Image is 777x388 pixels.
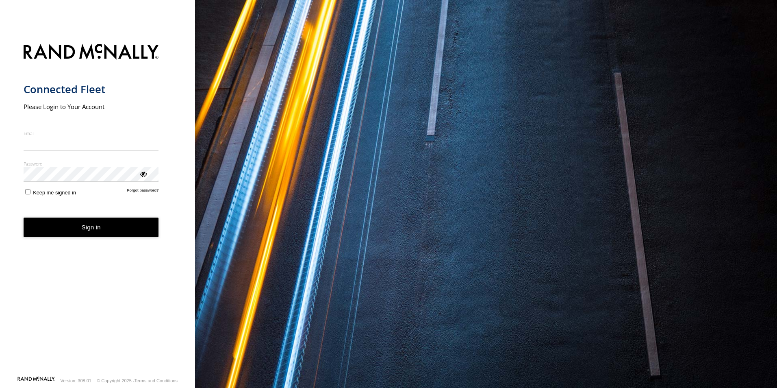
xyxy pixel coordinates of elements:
[139,170,147,178] div: ViewPassword
[33,190,76,196] span: Keep me signed in
[61,378,91,383] div: Version: 308.01
[24,161,159,167] label: Password
[135,378,178,383] a: Terms and Conditions
[24,42,159,63] img: Rand McNally
[24,83,159,96] h1: Connected Fleet
[24,102,159,111] h2: Please Login to Your Account
[24,39,172,376] form: main
[127,188,159,196] a: Forgot password?
[97,378,178,383] div: © Copyright 2025 -
[25,189,30,194] input: Keep me signed in
[24,218,159,238] button: Sign in
[24,130,159,136] label: Email
[17,377,55,385] a: Visit our Website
